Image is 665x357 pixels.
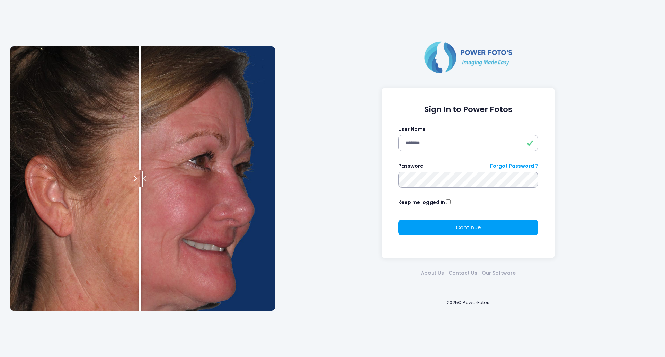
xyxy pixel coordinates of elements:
[282,288,655,317] div: 2025© PowerFotos
[398,126,426,133] label: User Name
[418,269,446,277] a: About Us
[398,162,424,170] label: Password
[446,269,479,277] a: Contact Us
[456,224,481,231] span: Continue
[398,199,445,206] label: Keep me logged in
[422,40,515,74] img: Logo
[398,105,538,114] h1: Sign In to Power Fotos
[479,269,518,277] a: Our Software
[398,220,538,235] button: Continue
[490,162,538,170] a: Forgot Password ?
